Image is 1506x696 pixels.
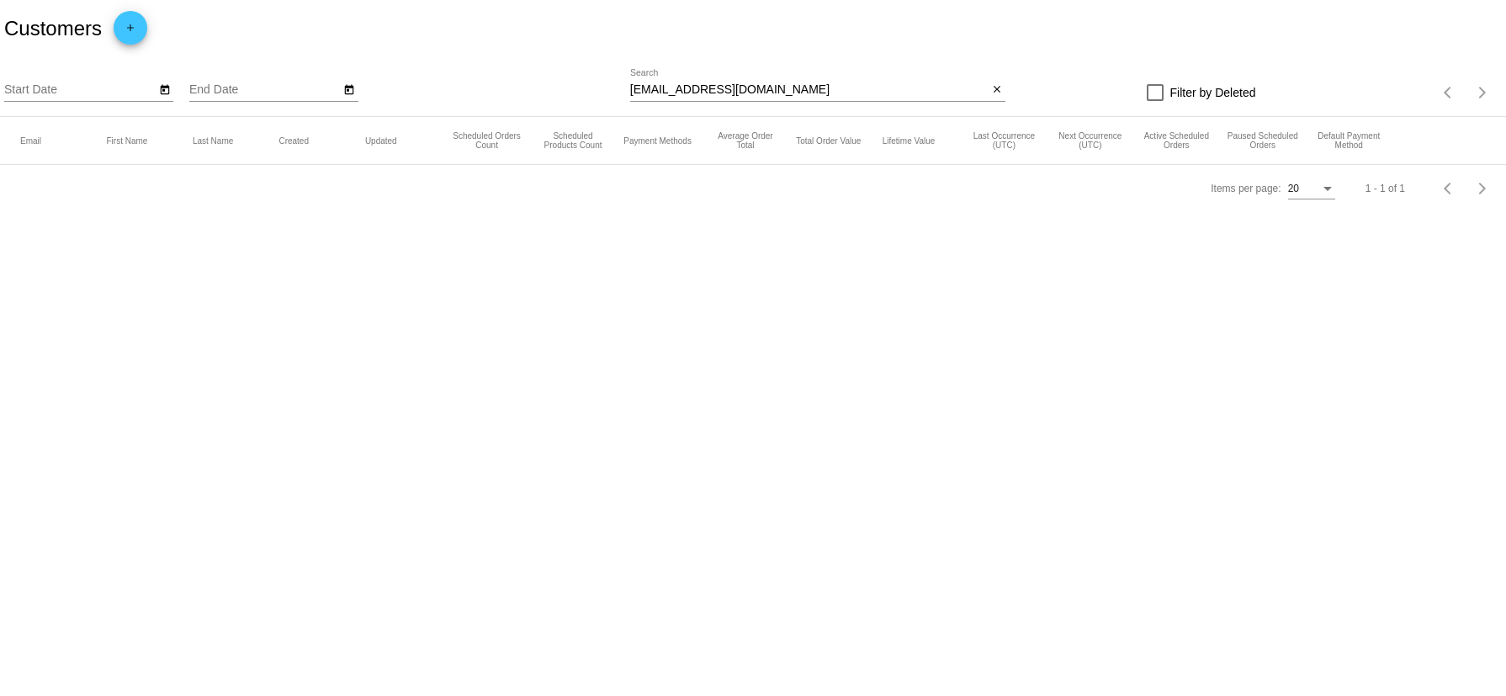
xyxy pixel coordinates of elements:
[1466,172,1499,205] button: Next page
[4,17,102,40] h2: Customers
[1288,183,1299,194] span: 20
[1432,76,1466,109] button: Previous page
[278,135,309,146] button: Change sorting for CreatedUtc
[1288,183,1335,195] mat-select: Items per page:
[1313,131,1384,150] button: Change sorting for DefaultPaymentMethod
[988,82,1005,99] button: Clear
[365,135,397,146] button: Change sorting for UpdatedUtc
[1055,131,1126,150] button: Change sorting for NextScheduledOrderOccurrenceUtc
[193,135,233,146] button: Change sorting for LastName
[189,83,341,97] input: End Date
[796,135,861,146] button: Change sorting for TotalScheduledOrderValue
[451,131,522,150] button: Change sorting for TotalScheduledOrdersCount
[120,22,141,42] mat-icon: add
[710,131,781,150] button: Change sorting for AverageScheduledOrderTotal
[156,80,173,98] button: Open calendar
[341,80,358,98] button: Open calendar
[1432,172,1466,205] button: Previous page
[20,135,41,146] button: Change sorting for Email
[538,131,608,150] button: Change sorting for TotalProductsScheduledCount
[1365,183,1405,194] div: 1 - 1 of 1
[1170,82,1256,103] span: Filter by Deleted
[630,83,988,97] input: Search
[1228,131,1298,150] button: Change sorting for PausedScheduledOrdersCount
[1141,131,1212,150] button: Change sorting for ActiveScheduledOrdersCount
[1466,76,1499,109] button: Next page
[1211,183,1281,194] div: Items per page:
[883,135,936,146] button: Change sorting for ScheduledOrderLTV
[106,135,147,146] button: Change sorting for FirstName
[968,131,1039,150] button: Change sorting for LastScheduledOrderOccurrenceUtc
[4,83,156,97] input: Start Date
[623,135,692,146] button: Change sorting for PaymentMethodsCount
[991,83,1003,97] mat-icon: close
